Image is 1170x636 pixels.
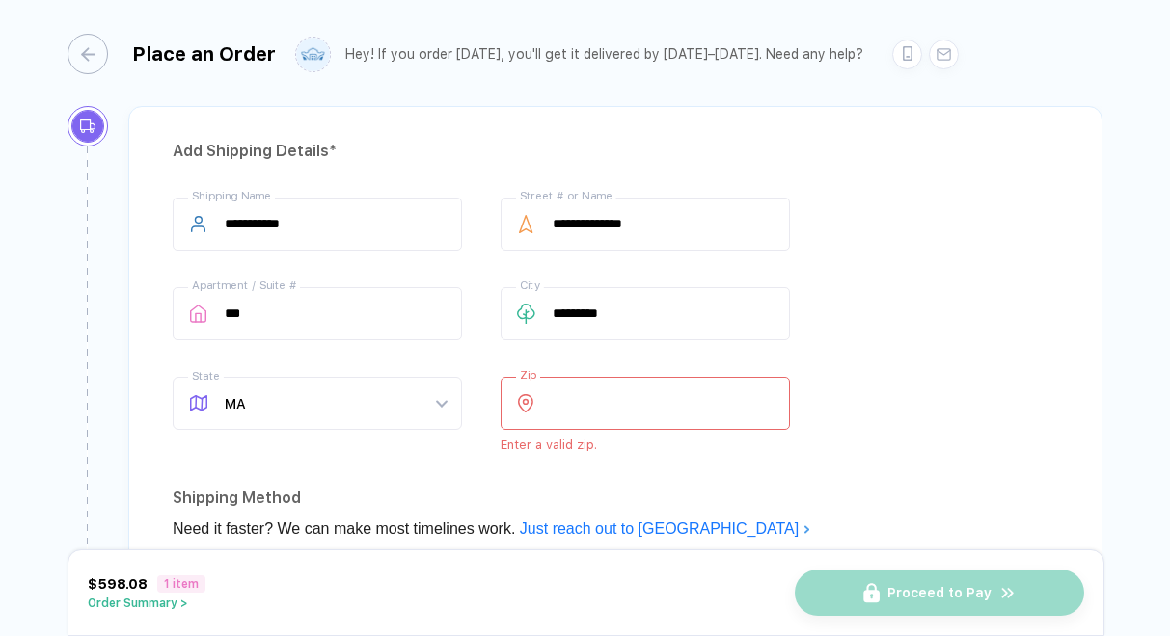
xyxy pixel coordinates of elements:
[501,437,790,452] div: Enter a valid zip.
[225,378,447,429] span: MA
[88,596,205,610] button: Order Summary >
[520,520,811,537] a: Just reach out to [GEOGRAPHIC_DATA]
[173,136,1058,167] div: Add Shipping Details
[296,38,330,71] img: user profile
[173,483,1058,514] div: Shipping Method
[132,42,276,66] div: Place an Order
[88,576,148,592] span: $598.08
[345,46,863,63] div: Hey! If you order [DATE], you'll get it delivered by [DATE]–[DATE]. Need any help?
[173,514,1058,544] div: Need it faster? We can make most timelines work.
[157,575,205,593] span: 1 item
